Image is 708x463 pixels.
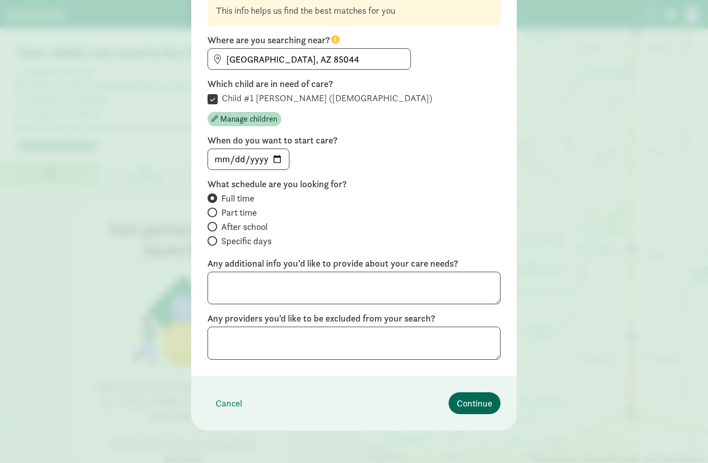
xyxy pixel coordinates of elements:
span: After school [221,221,268,233]
span: Manage children [220,113,277,125]
span: Specific days [221,235,272,247]
label: Child #1 [PERSON_NAME] ([DEMOGRAPHIC_DATA]) [218,92,432,104]
label: Where are you searching near? [208,34,500,46]
label: When do you want to start care? [208,134,500,147]
label: Any additional info you’d like to provide about your care needs? [208,257,500,270]
div: This info helps us find the best matches for you [216,4,492,17]
button: Manage children [208,112,281,126]
span: Part time [221,207,257,219]
span: Cancel [216,396,242,410]
span: Continue [457,396,492,410]
input: Find address [208,49,410,69]
button: Continue [449,392,500,414]
button: Cancel [208,392,250,414]
span: Full time [221,192,254,205]
label: Which child are in need of care? [208,78,500,90]
label: Any providers you'd like to be excluded from your search? [208,312,500,325]
label: What schedule are you looking for? [208,178,500,190]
